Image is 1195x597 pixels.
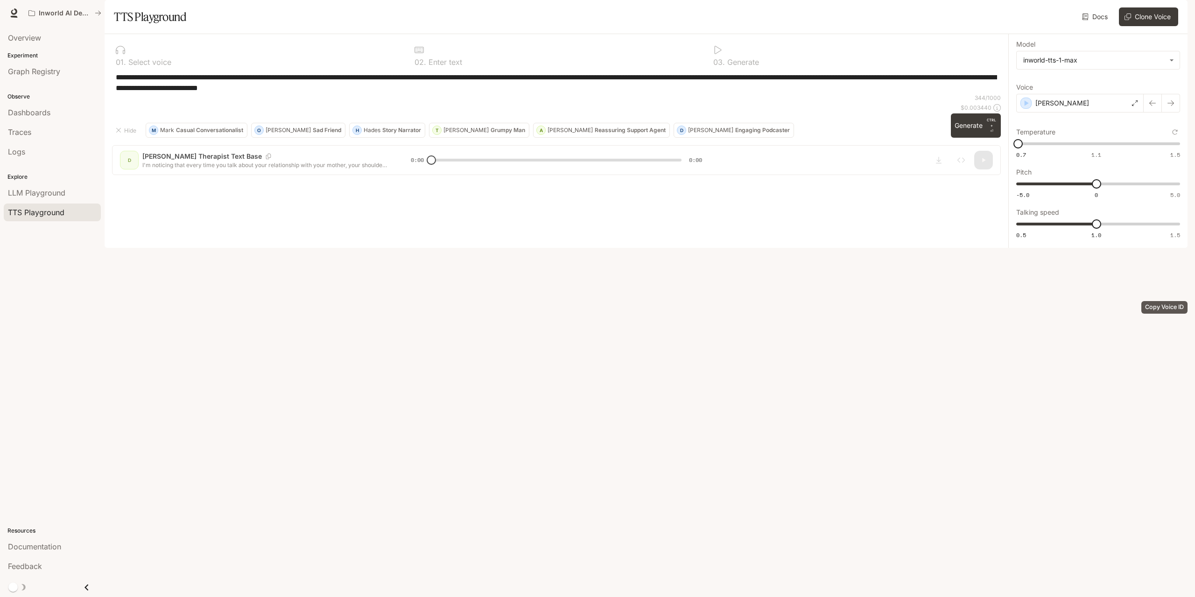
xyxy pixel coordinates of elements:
[1016,169,1032,176] p: Pitch
[176,127,243,133] p: Casual Conversationalist
[1170,191,1180,199] span: 5.0
[266,127,311,133] p: [PERSON_NAME]
[725,58,759,66] p: Generate
[1023,56,1165,65] div: inworld-tts-1-max
[382,127,421,133] p: Story Narrator
[255,123,263,138] div: O
[533,123,670,138] button: A[PERSON_NAME]Reassuring Support Agent
[1091,151,1101,159] span: 1.1
[1170,231,1180,239] span: 1.5
[537,123,545,138] div: A
[713,58,725,66] p: 0 3 .
[1016,84,1033,91] p: Voice
[429,123,529,138] button: T[PERSON_NAME]Grumpy Man
[349,123,425,138] button: HHadesStory Narrator
[426,58,462,66] p: Enter text
[595,127,666,133] p: Reassuring Support Agent
[961,104,991,112] p: $ 0.003440
[677,123,686,138] div: D
[1035,98,1089,108] p: [PERSON_NAME]
[364,127,380,133] p: Hades
[39,9,91,17] p: Inworld AI Demos
[735,127,790,133] p: Engaging Podcaster
[116,58,126,66] p: 0 1 .
[1141,301,1188,314] div: Copy Voice ID
[146,123,247,138] button: MMarkCasual Conversationalist
[1016,151,1026,159] span: 0.7
[415,58,426,66] p: 0 2 .
[1091,231,1101,239] span: 1.0
[1016,231,1026,239] span: 0.5
[674,123,794,138] button: D[PERSON_NAME]Engaging Podcaster
[688,127,733,133] p: [PERSON_NAME]
[149,123,158,138] div: M
[112,123,142,138] button: Hide
[1017,51,1180,69] div: inworld-tts-1-max
[126,58,171,66] p: Select voice
[1095,191,1098,199] span: 0
[1016,191,1029,199] span: -5.0
[1170,127,1180,137] button: Reset to default
[986,117,997,134] p: ⏎
[114,7,186,26] h1: TTS Playground
[1170,151,1180,159] span: 1.5
[1016,41,1035,48] p: Model
[1119,7,1178,26] button: Clone Voice
[975,94,1001,102] p: 344 / 1000
[1016,129,1055,135] p: Temperature
[1016,209,1059,216] p: Talking speed
[951,113,1001,138] button: GenerateCTRL +⏎
[491,127,525,133] p: Grumpy Man
[548,127,593,133] p: [PERSON_NAME]
[353,123,361,138] div: H
[160,127,174,133] p: Mark
[24,4,105,22] button: All workspaces
[251,123,345,138] button: O[PERSON_NAME]Sad Friend
[443,127,489,133] p: [PERSON_NAME]
[433,123,441,138] div: T
[1080,7,1111,26] a: Docs
[986,117,997,128] p: CTRL +
[313,127,341,133] p: Sad Friend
